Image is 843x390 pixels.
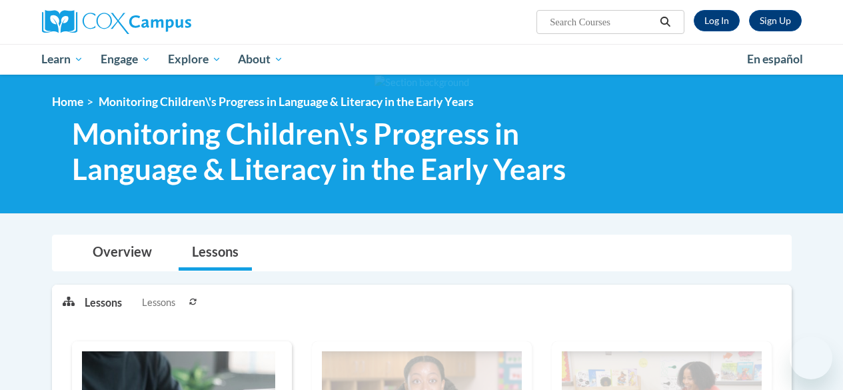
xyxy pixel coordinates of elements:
span: Monitoring Children\'s Progress in Language & Literacy in the Early Years [72,116,622,187]
a: Cox Campus [42,10,282,34]
p: Lessons [85,295,122,310]
span: Monitoring Children\'s Progress in Language & Literacy in the Early Years [99,95,474,109]
a: En español [738,45,812,73]
a: Lessons [179,235,252,271]
span: Engage [101,51,151,67]
a: Engage [92,44,159,75]
span: About [238,51,283,67]
a: Register [749,10,802,31]
div: Main menu [32,44,812,75]
input: Search Courses [548,14,655,30]
a: Home [52,95,83,109]
a: Overview [79,235,165,271]
span: En español [747,52,803,66]
button: Search [655,14,675,30]
a: Log In [694,10,740,31]
span: Learn [41,51,83,67]
iframe: Button to launch messaging window [790,337,832,379]
img: Cox Campus [42,10,191,34]
img: Section background [375,75,469,90]
span: Lessons [142,295,175,310]
a: Explore [159,44,230,75]
span: Explore [168,51,221,67]
a: Learn [33,44,93,75]
a: About [229,44,292,75]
